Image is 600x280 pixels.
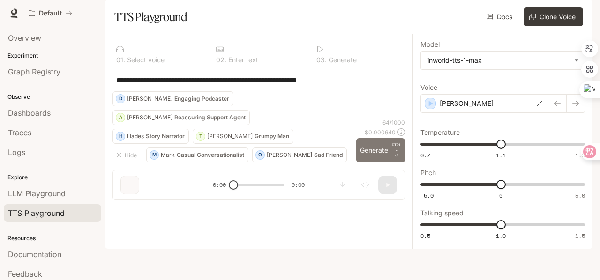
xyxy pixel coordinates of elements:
[267,152,312,158] p: [PERSON_NAME]
[420,41,440,48] p: Model
[440,99,494,108] p: [PERSON_NAME]
[420,151,430,159] span: 0.7
[499,192,502,199] span: 0
[127,115,172,120] p: [PERSON_NAME]
[314,152,343,158] p: Sad Friend
[112,91,233,106] button: D[PERSON_NAME]Engaging Podcaster
[356,138,405,162] button: GenerateCTRL +⏎
[327,57,357,63] p: Generate
[207,133,253,139] p: [PERSON_NAME]
[174,96,229,102] p: Engaging Podcaster
[420,192,434,199] span: -5.0
[382,118,405,126] p: 64 / 1000
[116,91,125,106] div: D
[177,152,244,158] p: Casual Conversationalist
[524,7,583,26] button: Clone Voice
[116,57,125,63] p: 0 1 .
[392,142,401,159] p: ⏎
[161,152,175,158] p: Mark
[421,52,585,69] div: inworld-tts-1-max
[193,129,293,144] button: T[PERSON_NAME]Grumpy Man
[146,147,248,162] button: MMarkCasual Conversationalist
[427,56,570,65] div: inworld-tts-1-max
[420,232,430,240] span: 0.5
[24,4,76,22] button: All workspaces
[575,192,585,199] span: 5.0
[146,133,185,139] p: Story Narrator
[127,133,144,139] p: Hades
[316,57,327,63] p: 0 3 .
[112,129,189,144] button: HHadesStory Narrator
[125,57,165,63] p: Select voice
[420,169,436,176] p: Pitch
[575,232,585,240] span: 1.5
[420,84,437,91] p: Voice
[496,232,506,240] span: 1.0
[255,133,289,139] p: Grumpy Man
[174,115,246,120] p: Reassuring Support Agent
[39,9,62,17] p: Default
[252,147,347,162] button: O[PERSON_NAME]Sad Friend
[116,129,125,144] div: H
[392,142,401,153] p: CTRL +
[420,129,460,136] p: Temperature
[116,110,125,125] div: A
[226,57,258,63] p: Enter text
[256,147,264,162] div: O
[114,7,187,26] h1: TTS Playground
[112,147,142,162] button: Hide
[420,210,464,216] p: Talking speed
[485,7,516,26] a: Docs
[112,110,250,125] button: A[PERSON_NAME]Reassuring Support Agent
[127,96,172,102] p: [PERSON_NAME]
[196,129,205,144] div: T
[216,57,226,63] p: 0 2 .
[496,151,506,159] span: 1.1
[150,147,158,162] div: M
